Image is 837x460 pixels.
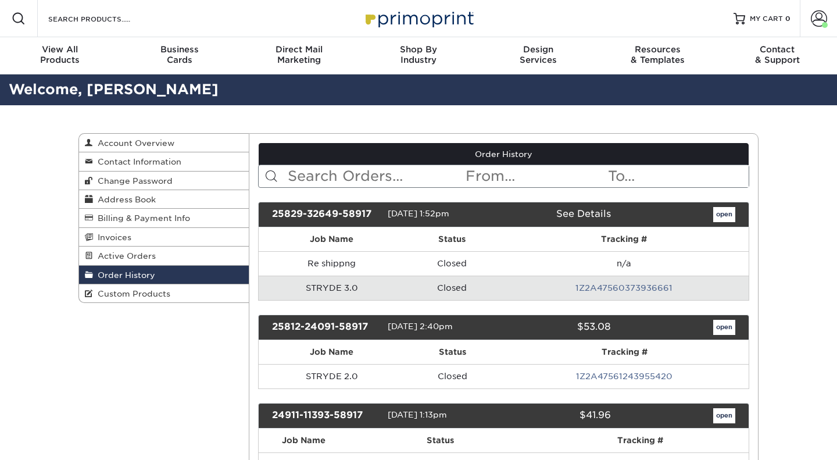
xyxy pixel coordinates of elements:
[405,364,500,388] td: Closed
[598,44,718,65] div: & Templates
[93,213,190,223] span: Billing & Payment Info
[259,251,405,276] td: Re shippng
[500,340,749,364] th: Tracking #
[405,276,500,300] td: Closed
[79,228,249,247] a: Invoices
[239,37,359,74] a: Direct MailMarketing
[359,37,478,74] a: Shop ByIndustry
[263,408,388,423] div: 24911-11393-58917
[360,6,477,31] img: Primoprint
[349,429,531,452] th: Status
[405,227,500,251] th: Status
[93,138,174,148] span: Account Overview
[79,247,249,265] a: Active Orders
[785,15,791,23] span: 0
[717,37,837,74] a: Contact& Support
[239,44,359,55] span: Direct Mail
[495,408,619,423] div: $41.96
[263,207,388,222] div: 25829-32649-58917
[359,44,478,65] div: Industry
[79,172,249,190] a: Change Password
[499,251,749,276] td: n/a
[259,227,405,251] th: Job Name
[388,209,449,218] span: [DATE] 1:52pm
[93,195,156,204] span: Address Book
[79,152,249,171] a: Contact Information
[93,251,156,261] span: Active Orders
[478,44,598,65] div: Services
[359,44,478,55] span: Shop By
[405,251,500,276] td: Closed
[259,143,749,165] a: Order History
[576,372,673,381] a: 1Z2A47561243955420
[79,266,249,284] a: Order History
[259,340,406,364] th: Job Name
[556,208,611,219] a: See Details
[575,283,673,293] a: 1Z2A47560373936661
[478,44,598,55] span: Design
[93,157,181,166] span: Contact Information
[598,44,718,55] span: Resources
[405,340,500,364] th: Status
[79,209,249,227] a: Billing & Payment Info
[717,44,837,65] div: & Support
[79,190,249,209] a: Address Book
[120,37,239,74] a: BusinessCards
[713,408,735,423] a: open
[239,44,359,65] div: Marketing
[750,14,783,24] span: MY CART
[93,233,131,242] span: Invoices
[717,44,837,55] span: Contact
[79,284,249,302] a: Custom Products
[93,176,173,186] span: Change Password
[464,165,606,187] input: From...
[713,207,735,222] a: open
[532,429,749,452] th: Tracking #
[388,322,453,331] span: [DATE] 2:40pm
[263,320,388,335] div: 25812-24091-58917
[47,12,160,26] input: SEARCH PRODUCTS.....
[607,165,749,187] input: To...
[598,37,718,74] a: Resources& Templates
[478,37,598,74] a: DesignServices
[713,320,735,335] a: open
[259,276,405,300] td: STRYDE 3.0
[259,429,350,452] th: Job Name
[120,44,239,55] span: Business
[93,289,170,298] span: Custom Products
[287,165,465,187] input: Search Orders...
[388,410,447,419] span: [DATE] 1:13pm
[79,134,249,152] a: Account Overview
[499,227,749,251] th: Tracking #
[93,270,155,280] span: Order History
[495,320,619,335] div: $53.08
[120,44,239,65] div: Cards
[259,364,406,388] td: STRYDE 2.0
